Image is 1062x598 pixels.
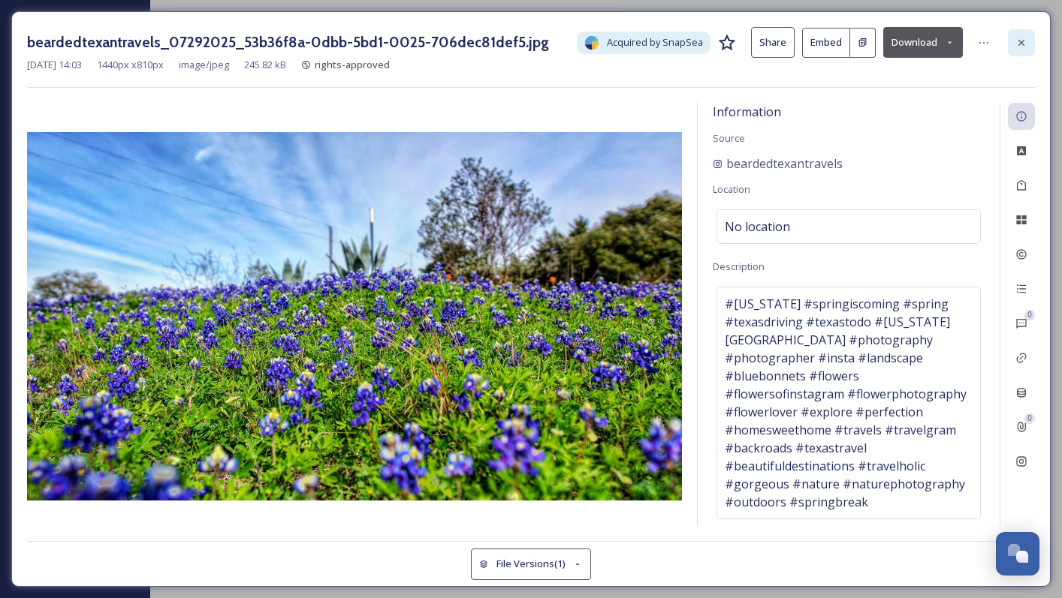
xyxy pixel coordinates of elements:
[725,295,973,511] span: #[US_STATE] #springiscoming #spring #texasdriving #texastodo #[US_STATE][GEOGRAPHIC_DATA] #photog...
[27,58,82,72] span: [DATE] 14:03
[713,131,745,145] span: Source
[713,155,843,173] a: beardedtexantravels
[1024,310,1035,320] div: 0
[97,58,164,72] span: 1440 px x 810 px
[27,132,682,500] img: 1M8GiVc5eJW2Jgxsg3rcc18OQMLNFynNc.jpg
[996,532,1039,575] button: Open Chat
[471,548,591,579] button: File Versions(1)
[244,58,286,72] span: 245.82 kB
[315,58,390,71] span: rights-approved
[725,218,790,236] span: No location
[726,155,843,173] span: beardedtexantravels
[883,27,963,58] button: Download
[713,182,750,196] span: Location
[607,35,703,50] span: Acquired by SnapSea
[179,58,229,72] span: image/jpeg
[584,35,599,50] img: snapsea-logo.png
[751,27,795,58] button: Share
[713,104,781,120] span: Information
[713,260,765,273] span: Description
[802,28,850,58] button: Embed
[27,32,549,53] h3: beardedtexantravels_07292025_53b36f8a-0dbb-5bd1-0025-706dec81def5.jpg
[1024,413,1035,424] div: 0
